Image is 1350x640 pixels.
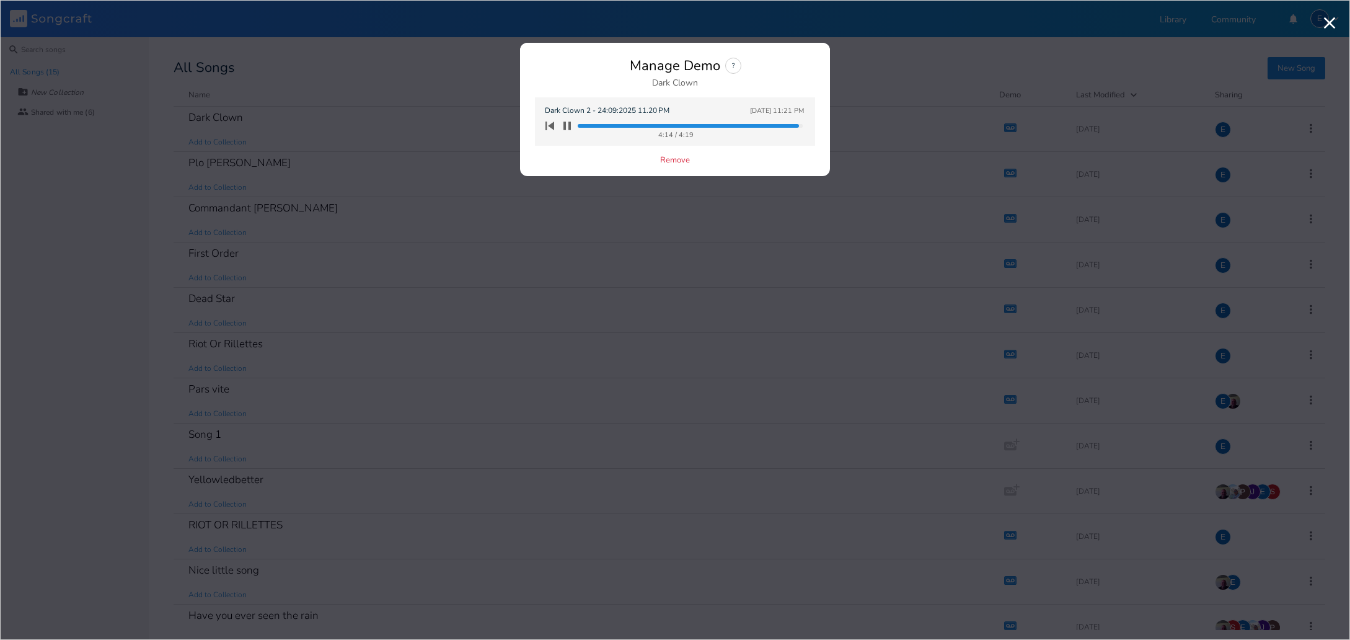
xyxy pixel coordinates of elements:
div: Manage Demo [630,59,720,73]
div: 4:14 / 4:19 [549,131,803,138]
div: ? [725,58,741,74]
span: Dark Clown 2 - 24:09:2025 11.20 PM [545,105,669,117]
button: Remove [660,156,690,166]
div: Dark Clown [652,79,698,87]
div: [DATE] 11:21 PM [750,107,804,114]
